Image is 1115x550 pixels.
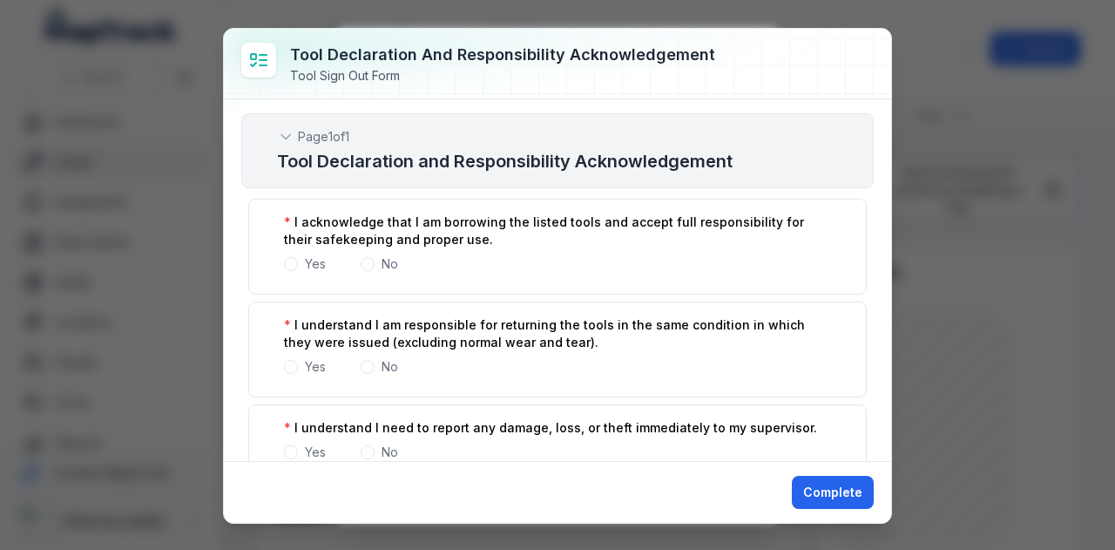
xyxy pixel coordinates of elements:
[298,128,349,146] span: Page 1 of 1
[382,358,398,376] label: No
[305,444,326,461] label: Yes
[382,444,398,461] label: No
[792,476,874,509] button: Complete
[284,419,817,437] label: I understand I need to report any damage, loss, or theft immediately to my supervisor.
[305,358,326,376] label: Yes
[382,255,398,273] label: No
[290,67,715,85] div: Tool Sign Out Form
[290,43,715,67] h3: Tool Declaration and Responsibility Acknowledgement
[284,214,831,248] label: I acknowledge that I am borrowing the listed tools and accept full responsibility for their safek...
[277,149,838,173] h2: Tool Declaration and Responsibility Acknowledgement
[305,255,326,273] label: Yes
[284,316,831,351] label: I understand I am responsible for returning the tools in the same condition in which they were is...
